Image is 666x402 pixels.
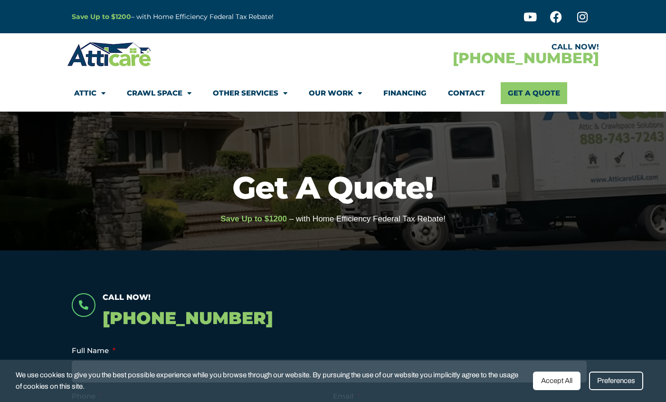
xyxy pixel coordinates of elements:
div: Preferences [589,372,643,390]
span: We use cookies to give you the best possible experience while you browse through our website. By ... [16,369,526,392]
span: Call Now! [103,293,151,302]
a: Save Up to $1200 [72,12,131,21]
div: CALL NOW! [333,43,599,51]
a: Our Work [309,82,362,104]
span: Save Up to $1200 [220,214,287,223]
span: – with Home Efficiency Federal Tax Rebate! [289,214,446,223]
div: Accept All [533,372,580,390]
a: Crawl Space [127,82,191,104]
a: Other Services [213,82,287,104]
label: Full Name [72,346,115,355]
p: – with Home Efficiency Federal Tax Rebate! [72,11,380,22]
nav: Menu [74,82,592,104]
h1: Get A Quote! [5,172,661,203]
a: Get A Quote [501,82,567,104]
a: Attic [74,82,105,104]
a: Financing [383,82,427,104]
a: Contact [448,82,485,104]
